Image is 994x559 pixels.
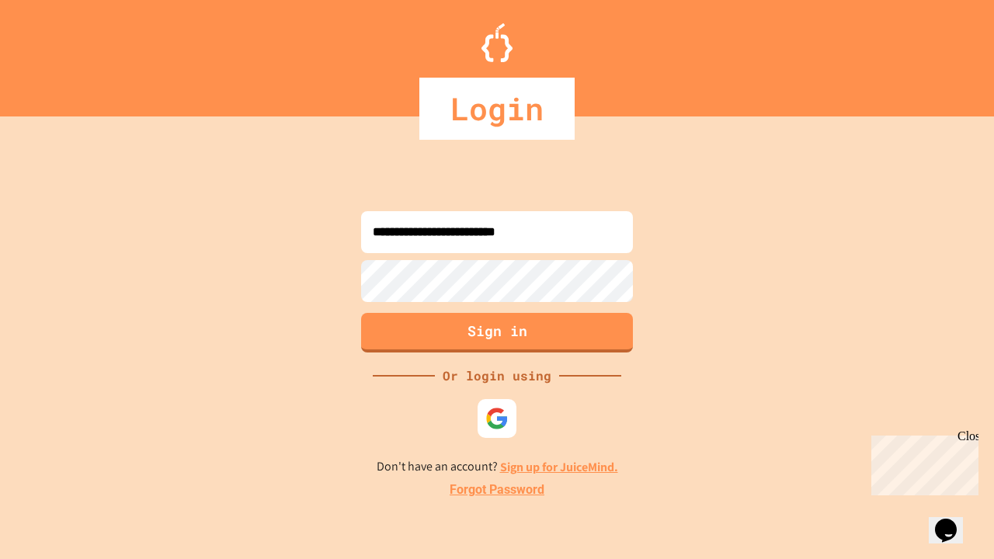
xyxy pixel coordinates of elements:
img: Logo.svg [481,23,513,62]
p: Don't have an account? [377,457,618,477]
button: Sign in [361,313,633,352]
div: Or login using [435,366,559,385]
div: Login [419,78,575,140]
a: Forgot Password [450,481,544,499]
a: Sign up for JuiceMind. [500,459,618,475]
iframe: chat widget [929,497,978,543]
div: Chat with us now!Close [6,6,107,99]
img: google-icon.svg [485,407,509,430]
iframe: chat widget [865,429,978,495]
